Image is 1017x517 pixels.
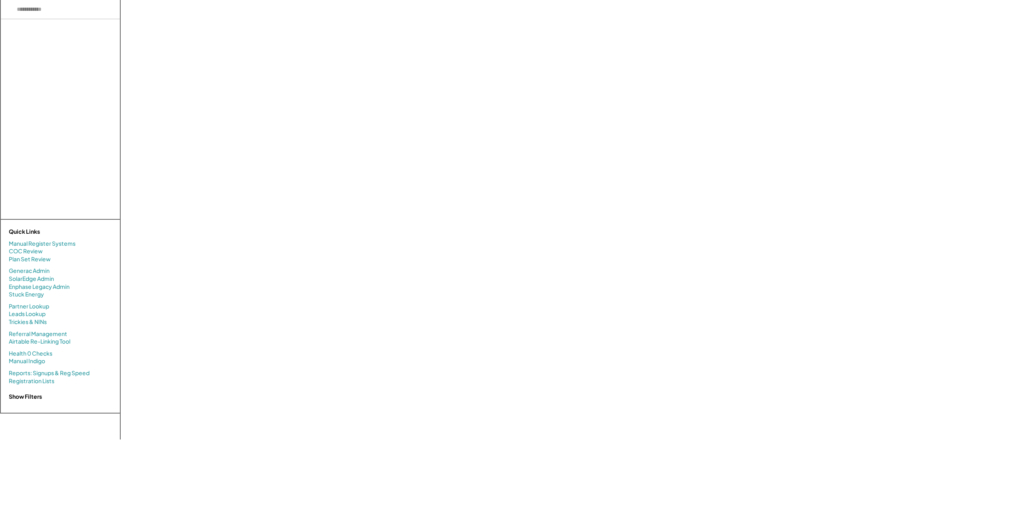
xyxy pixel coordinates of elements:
[9,247,43,255] a: COC Review
[9,357,45,365] a: Manual Indigo
[9,377,54,385] a: Registration Lists
[9,240,76,248] a: Manual Register Systems
[9,267,50,275] a: Generac Admin
[9,310,46,318] a: Leads Lookup
[9,393,42,400] strong: Show Filters
[9,283,70,291] a: Enphase Legacy Admin
[9,228,89,236] div: Quick Links
[9,369,90,377] a: Reports: Signups & Reg Speed
[9,255,51,263] a: Plan Set Review
[9,275,54,283] a: SolarEdge Admin
[9,302,49,310] a: Partner Lookup
[9,338,70,346] a: Airtable Re-Linking Tool
[9,350,52,358] a: Health 0 Checks
[9,330,67,338] a: Referral Management
[9,318,47,326] a: Trickies & NINs
[9,290,44,298] a: Stuck Energy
